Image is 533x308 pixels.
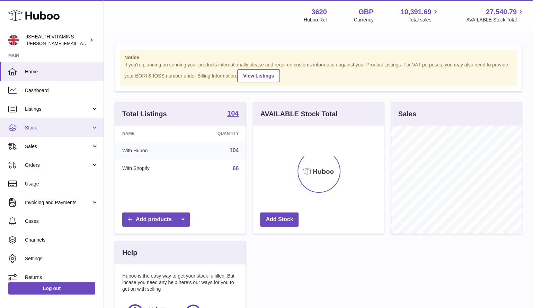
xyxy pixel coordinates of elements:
strong: Notice [124,54,513,61]
span: Total sales [408,17,439,23]
div: JSHEALTH VITAMINS [26,34,88,47]
span: Listings [25,106,91,112]
div: If you're planning on sending your products internationally please add required customs informati... [124,62,513,82]
span: Invoicing and Payments [25,199,91,206]
div: Currency [354,17,374,23]
span: [PERSON_NAME][EMAIL_ADDRESS][DOMAIN_NAME] [26,40,139,46]
strong: 3620 [311,7,327,17]
td: With Shopify [115,160,186,178]
span: Home [25,69,98,75]
a: 66 [233,165,239,171]
span: 10,391.69 [400,7,431,17]
span: Cases [25,218,98,225]
a: Add products [122,212,190,227]
span: Sales [25,143,91,150]
a: 104 [230,147,239,153]
h3: Sales [398,109,416,119]
img: francesca@jshealthvitamins.com [8,35,19,45]
a: Add Stock [260,212,299,227]
h3: Help [122,248,137,257]
span: Usage [25,181,98,187]
strong: 104 [227,110,239,117]
a: Log out [8,282,95,295]
span: Orders [25,162,91,169]
td: With Huboo [115,142,186,160]
strong: GBP [358,7,373,17]
h3: AVAILABLE Stock Total [260,109,337,119]
span: Dashboard [25,87,98,94]
a: View Listings [237,69,280,82]
span: Channels [25,237,98,243]
p: Huboo is the easy way to get your stock fulfilled. But incase you need any help here's our ways f... [122,273,239,292]
span: Returns [25,274,98,281]
span: Stock [25,125,91,131]
a: 104 [227,110,239,118]
span: AVAILABLE Stock Total [466,17,525,23]
span: Settings [25,255,98,262]
th: Quantity [186,126,246,142]
th: Name [115,126,186,142]
span: 27,540.79 [486,7,517,17]
a: 27,540.79 AVAILABLE Stock Total [466,7,525,23]
div: Huboo Ref [304,17,327,23]
a: 10,391.69 Total sales [400,7,439,23]
h3: Total Listings [122,109,167,119]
